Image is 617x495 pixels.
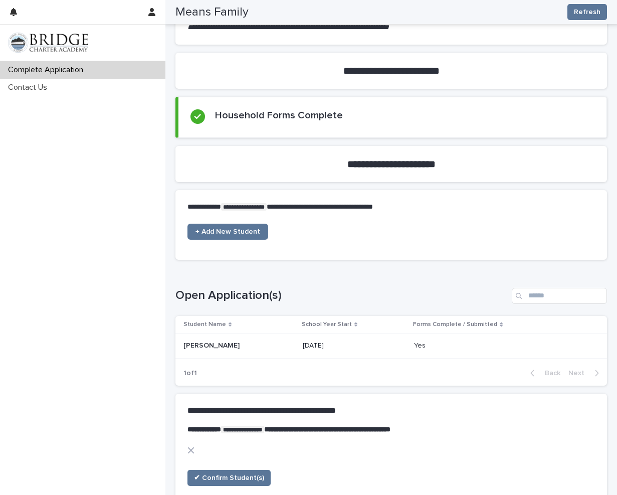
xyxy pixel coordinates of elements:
[183,340,242,350] p: [PERSON_NAME]
[539,370,560,377] span: Back
[175,361,205,386] p: 1 of 1
[187,470,271,486] button: ✔ Confirm Student(s)
[522,369,564,378] button: Back
[175,5,249,20] h2: Means Family
[183,319,226,330] p: Student Name
[413,319,497,330] p: Forms Complete / Submitted
[567,4,607,20] button: Refresh
[195,228,260,235] span: + Add New Student
[574,7,600,17] span: Refresh
[175,288,508,303] h1: Open Application(s)
[564,369,607,378] button: Next
[4,65,91,75] p: Complete Application
[187,224,268,240] a: + Add New Student
[194,473,264,483] span: ✔ Confirm Student(s)
[512,288,607,304] input: Search
[175,334,607,359] tr: [PERSON_NAME][PERSON_NAME] [DATE]YesYes
[568,370,590,377] span: Next
[302,319,352,330] p: School Year Start
[8,33,88,53] img: V1C1m3IdTEidaUdm9Hs0
[414,340,428,350] p: Yes
[215,109,343,121] h2: Household Forms Complete
[4,83,55,92] p: Contact Us
[303,342,406,350] p: [DATE]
